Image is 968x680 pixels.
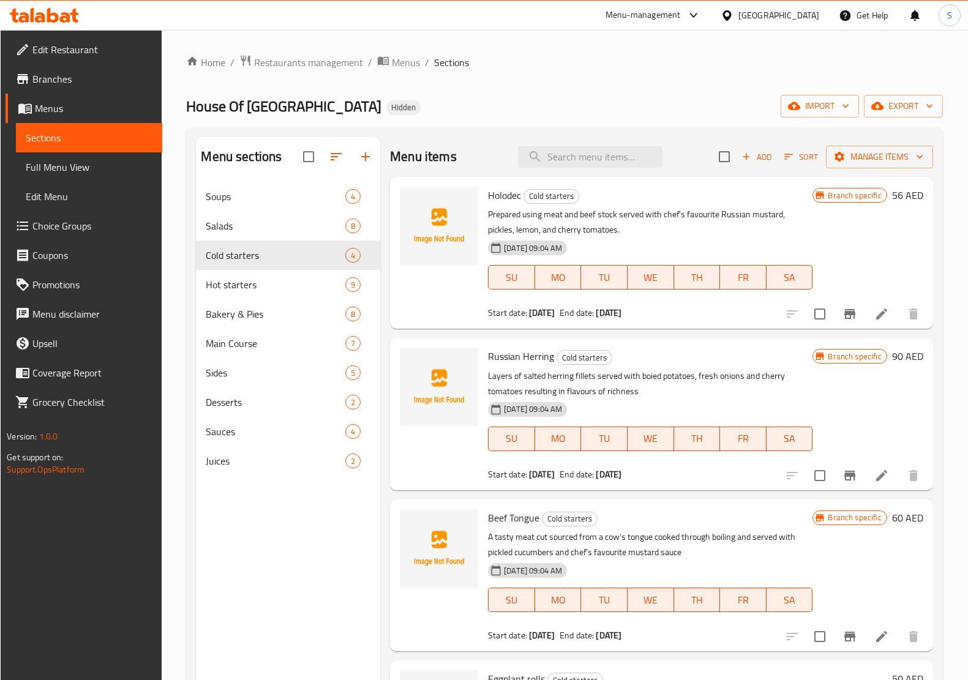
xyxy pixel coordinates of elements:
[386,100,421,115] div: Hidden
[807,463,833,488] span: Select to update
[581,427,628,451] button: TU
[346,367,360,379] span: 5
[535,588,582,612] button: MO
[781,95,859,118] button: import
[32,307,152,321] span: Menu disclaimer
[16,152,162,182] a: Full Menu View
[26,130,152,145] span: Sections
[781,148,821,166] button: Sort
[206,307,345,321] span: Bakery & Pies
[776,148,826,166] span: Sort items
[892,187,923,204] h6: 56 AED
[400,187,478,265] img: Holodec
[206,395,345,409] span: Desserts
[206,424,345,439] span: Sauces
[196,358,380,387] div: Sides5
[488,186,521,204] span: Holodec
[596,466,621,482] b: [DATE]
[346,250,360,261] span: 4
[826,146,933,168] button: Manage items
[632,430,669,447] span: WE
[720,427,767,451] button: FR
[606,8,681,23] div: Menu-management
[39,428,58,444] span: 1.0.0
[737,148,776,166] button: Add
[720,588,767,612] button: FR
[425,55,429,70] li: /
[725,591,762,609] span: FR
[6,358,162,387] a: Coverage Report
[892,348,923,365] h6: 90 AED
[32,72,152,86] span: Branches
[835,622,865,651] button: Branch-specific-item
[807,301,833,327] span: Select to update
[674,588,721,612] button: TH
[725,269,762,286] span: FR
[390,148,457,166] h2: Menu items
[493,430,530,447] span: SU
[557,351,612,365] span: Cold starters
[26,160,152,174] span: Full Menu View
[400,348,478,426] img: Russian Herring
[230,55,234,70] li: /
[488,427,535,451] button: SU
[32,277,152,292] span: Promotions
[32,219,152,233] span: Choice Groups
[679,591,716,609] span: TH
[628,265,674,290] button: WE
[807,624,833,649] span: Select to update
[493,269,530,286] span: SU
[346,308,360,320] span: 8
[864,95,943,118] button: export
[6,94,162,123] a: Menus
[196,211,380,241] div: Salads8
[767,588,813,612] button: SA
[7,428,37,444] span: Version:
[296,144,321,170] span: Select all sections
[6,241,162,270] a: Coupons
[206,219,345,233] span: Salads
[368,55,372,70] li: /
[632,591,669,609] span: WE
[206,365,345,380] span: Sides
[679,269,716,286] span: TH
[196,299,380,329] div: Bakery & Pies8
[874,307,889,321] a: Edit menu item
[542,512,597,526] span: Cold starters
[488,588,535,612] button: SU
[874,629,889,644] a: Edit menu item
[892,509,923,526] h6: 60 AED
[206,248,345,263] span: Cold starters
[6,64,162,94] a: Branches
[499,403,567,415] span: [DATE] 09:04 AM
[206,454,345,468] span: Juices
[196,446,380,476] div: Juices2
[725,430,762,447] span: FR
[346,338,360,349] span: 7
[186,92,381,120] span: House Of [GEOGRAPHIC_DATA]
[196,329,380,358] div: Main Course7
[581,588,628,612] button: TU
[560,466,594,482] span: End date:
[346,220,360,232] span: 8
[186,54,942,70] nav: breadcrumb
[488,529,812,560] p: A tasty meat cut sourced from a cow's tongue cooked through boiling and served with pickled cucum...
[586,591,623,609] span: TU
[823,512,886,523] span: Branch specific
[740,150,773,164] span: Add
[488,305,527,321] span: Start date:
[535,427,582,451] button: MO
[767,265,813,290] button: SA
[400,509,478,588] img: Beef Tongue
[32,365,152,380] span: Coverage Report
[6,35,162,64] a: Edit Restaurant
[899,622,928,651] button: delete
[196,182,380,211] div: Soups4
[16,123,162,152] a: Sections
[767,427,813,451] button: SA
[524,189,579,203] span: Cold starters
[596,627,621,643] b: [DATE]
[392,55,420,70] span: Menus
